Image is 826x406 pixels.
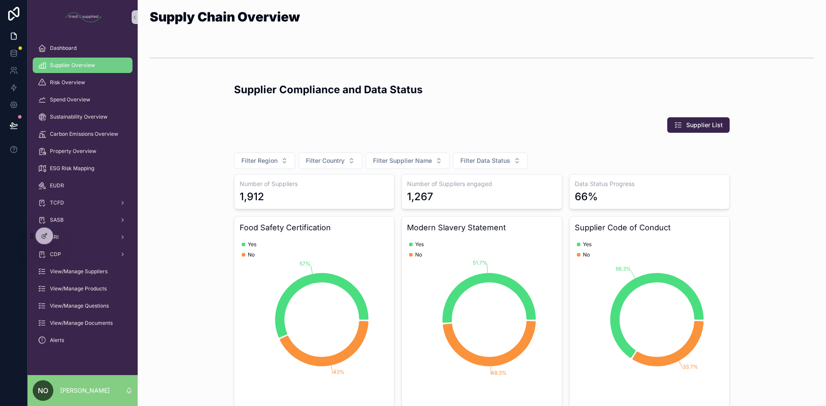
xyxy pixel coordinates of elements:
[33,109,133,125] a: Sustainability Overview
[306,156,345,165] span: Filter Country
[583,251,590,258] span: No
[583,241,592,248] span: Yes
[50,148,96,155] span: Property Overview
[50,182,64,189] span: EUDR
[33,143,133,159] a: Property Overview
[299,260,311,267] tspan: 57%
[50,199,64,206] span: TCFD
[50,285,107,292] span: View/Manage Products
[60,386,110,395] p: [PERSON_NAME]
[575,180,724,188] h3: Data Status Progress
[460,156,510,165] span: Filter Data Status
[33,161,133,176] a: ESG Risk Mapping
[50,131,118,137] span: Carbon Emissions Overview
[686,121,723,129] span: Supplier List
[33,75,133,90] a: Risk Overview
[248,251,255,258] span: No
[575,222,724,234] h3: Supplier Code of Conduct
[50,302,109,309] span: View/Manage Questions
[33,281,133,296] a: View/Manage Products
[150,10,300,23] h1: Supply Chain Overview
[453,153,528,169] button: Select Button
[33,58,133,73] a: Supplier Overview
[50,165,94,172] span: ESG Risk Mapping
[50,268,108,275] span: View/Manage Suppliers
[491,369,507,376] tspan: 48.3%
[50,337,64,344] span: Alerts
[415,251,422,258] span: No
[240,237,389,402] div: chart
[33,92,133,107] a: Spend Overview
[234,82,422,97] h2: Supplier Compliance and Data Status
[50,251,61,258] span: CDP
[33,264,133,279] a: View/Manage Suppliers
[234,153,295,169] button: Select Button
[366,153,450,169] button: Select Button
[473,259,487,266] tspan: 51.7%
[33,178,133,193] a: EUDR
[28,34,138,359] div: scrollable content
[615,266,631,272] tspan: 66.3%
[50,96,90,103] span: Spend Overview
[407,190,433,204] div: 1,267
[240,190,264,204] div: 1,912
[248,241,256,248] span: Yes
[33,229,133,245] a: GRI
[33,212,133,228] a: SASB
[33,126,133,142] a: Carbon Emissions Overview
[373,156,432,165] span: Filter Supplier Name
[50,320,113,327] span: View/Manage Documents
[333,369,345,375] tspan: 43%
[299,153,362,169] button: Select Button
[38,385,48,396] span: NO
[33,333,133,348] a: Alerts
[33,247,133,262] a: CDP
[575,237,724,402] div: chart
[407,237,556,402] div: chart
[50,217,64,223] span: SASB
[33,195,133,211] a: TCFD
[240,222,389,234] h3: Food Safety Certification
[407,180,556,188] h3: Number of Suppliers engaged
[415,241,424,248] span: Yes
[50,45,77,52] span: Dashboard
[50,234,59,241] span: GRI
[240,180,389,188] h3: Number of Suppliers
[50,79,85,86] span: Risk Overview
[33,315,133,331] a: View/Manage Documents
[50,62,95,69] span: Supplier Overview
[241,156,277,165] span: Filter Region
[33,40,133,56] a: Dashboard
[683,363,698,370] tspan: 33.7%
[407,222,556,234] h3: Modern Slavery Statement
[575,190,598,204] div: 66%
[33,298,133,314] a: View/Manage Questions
[63,10,102,24] img: App logo
[667,117,730,133] button: Supplier List
[50,113,108,120] span: Sustainability Overview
